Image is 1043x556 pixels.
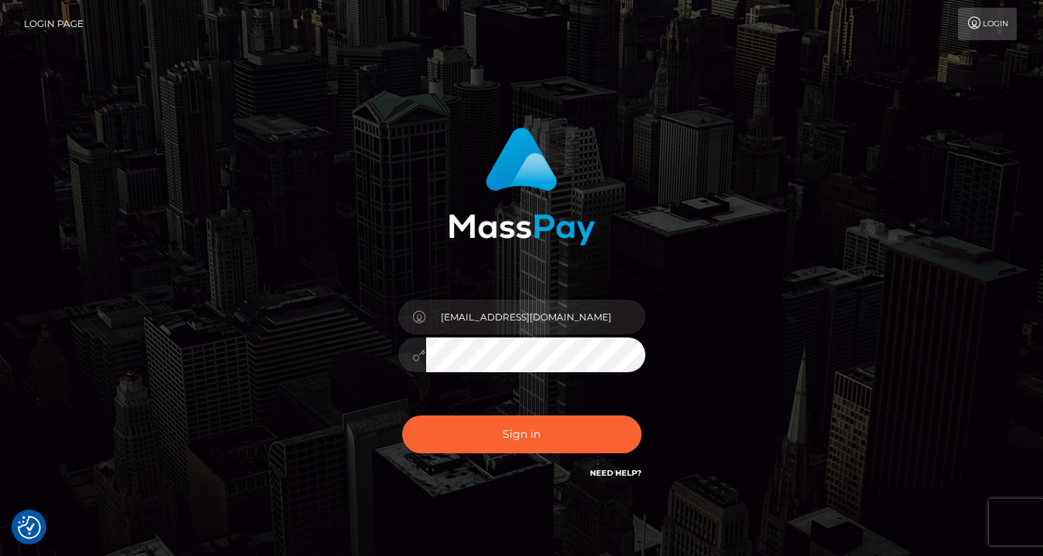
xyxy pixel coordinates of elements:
a: Login [958,8,1017,40]
img: MassPay Login [449,127,595,246]
a: Login Page [24,8,83,40]
input: Username... [426,300,645,334]
a: Need Help? [590,468,642,478]
img: Revisit consent button [18,516,41,539]
button: Sign in [402,415,642,453]
button: Consent Preferences [18,516,41,539]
